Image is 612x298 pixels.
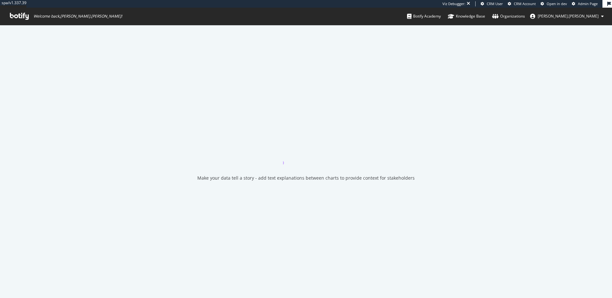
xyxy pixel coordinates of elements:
div: animation [283,142,329,165]
div: Make your data tell a story - add text explanations between charts to provide context for stakeho... [197,175,415,181]
span: Welcome back, [PERSON_NAME].[PERSON_NAME] ! [33,14,122,19]
a: Admin Page [572,1,598,6]
a: Organizations [492,8,525,25]
a: Knowledge Base [448,8,485,25]
a: CRM User [481,1,503,6]
span: CRM User [487,1,503,6]
span: Admin Page [578,1,598,6]
a: Open in dev [541,1,567,6]
span: CRM Account [514,1,536,6]
span: joe.mcdonald [538,13,599,19]
div: Viz Debugger: [442,1,465,6]
button: [PERSON_NAME].[PERSON_NAME] [525,11,609,21]
a: Botify Academy [407,8,441,25]
div: Botify Academy [407,13,441,19]
div: Knowledge Base [448,13,485,19]
span: Open in dev [547,1,567,6]
div: Organizations [492,13,525,19]
a: CRM Account [508,1,536,6]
